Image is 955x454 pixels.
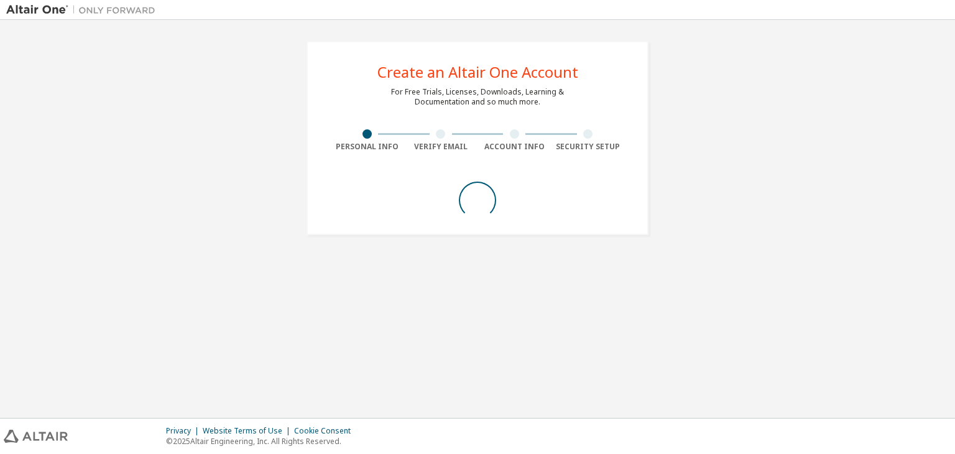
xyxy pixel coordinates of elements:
[4,430,68,443] img: altair_logo.svg
[404,142,478,152] div: Verify Email
[203,426,294,436] div: Website Terms of Use
[391,87,564,107] div: For Free Trials, Licenses, Downloads, Learning & Documentation and so much more.
[551,142,625,152] div: Security Setup
[294,426,358,436] div: Cookie Consent
[6,4,162,16] img: Altair One
[166,436,358,447] p: © 2025 Altair Engineering, Inc. All Rights Reserved.
[166,426,203,436] div: Privacy
[377,65,578,80] div: Create an Altair One Account
[330,142,404,152] div: Personal Info
[477,142,551,152] div: Account Info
